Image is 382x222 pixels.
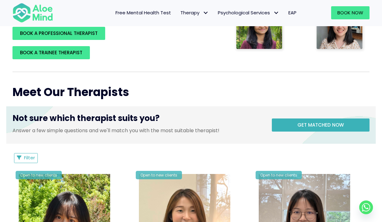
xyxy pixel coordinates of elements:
[218,9,279,16] span: Psychological Services
[213,6,284,19] a: Psychological ServicesPsychological Services: submenu
[115,9,171,16] span: Free Mental Health Test
[176,6,213,19] a: TherapyTherapy: submenu
[61,6,301,19] nav: Menu
[12,127,262,134] p: Answer a few simple questions and we'll match you with the most suitable therapist!
[24,154,35,161] span: Filter
[180,9,208,16] span: Therapy
[272,8,281,17] span: Psychological Services: submenu
[111,6,176,19] a: Free Mental Health Test
[20,49,82,56] span: BOOK A TRAINEE THERAPIST
[359,200,373,214] a: Whatsapp
[136,171,182,179] div: Open to new clients
[288,9,296,16] span: EAP
[256,171,302,179] div: Open to new clients
[20,30,98,36] span: BOOK A PROFESSIONAL THERAPIST
[284,6,301,19] a: EAP
[14,153,38,163] button: Filter Listings
[12,27,105,40] a: BOOK A PROFESSIONAL THERAPIST
[201,8,210,17] span: Therapy: submenu
[272,118,370,132] a: Get matched now
[12,113,262,127] h3: Not sure which therapist suits you?
[12,2,53,23] img: Aloe mind Logo
[331,6,370,19] a: Book Now
[12,84,129,100] span: Meet Our Therapists
[12,46,90,59] a: BOOK A TRAINEE THERAPIST
[337,9,363,16] span: Book Now
[297,122,344,128] span: Get matched now
[16,171,62,179] div: Open to new clients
